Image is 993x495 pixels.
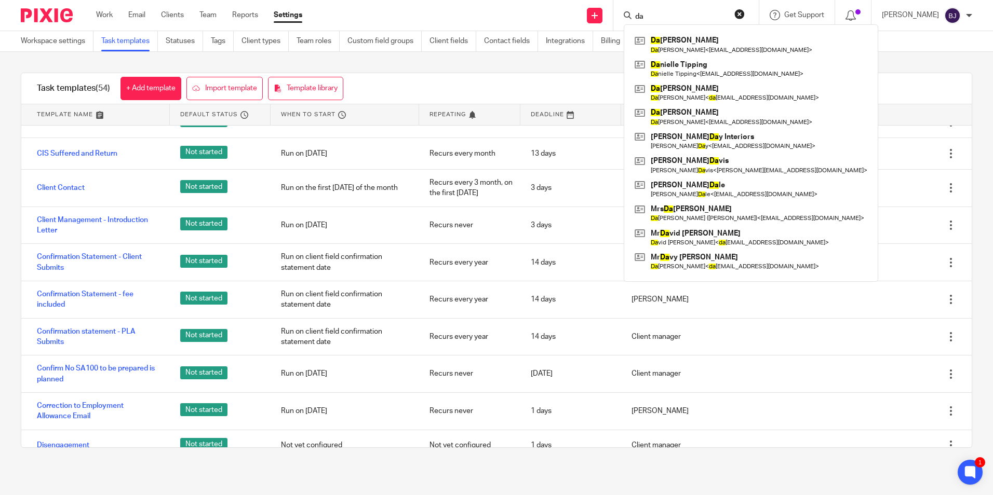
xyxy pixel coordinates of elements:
div: 14 days [520,324,621,350]
img: Pixie [21,8,73,22]
a: Disengagement [37,440,89,450]
a: Email [128,10,145,20]
span: Not started [180,438,227,451]
div: 13 days [520,141,621,167]
div: Run on [DATE] [271,361,419,387]
div: Run on client field confirmation statement date [271,244,419,281]
span: Not started [180,403,227,416]
a: Clients [161,10,184,20]
span: Get Support [784,11,824,19]
a: Client Contact [37,183,85,193]
a: Custom field groups [347,31,422,51]
div: Recurs never [419,398,520,424]
span: (54) [96,84,110,92]
a: Workspace settings [21,31,93,51]
div: Client manager [621,250,722,276]
a: Contact fields [484,31,538,51]
div: Client manager [621,432,722,458]
div: Run on [DATE] [271,141,419,167]
a: Settings [274,10,302,20]
div: 14 days [520,286,621,312]
div: Run on [DATE] [271,212,419,238]
span: Not started [180,329,227,342]
a: Task templates [101,31,158,51]
a: Client types [241,31,289,51]
div: [PERSON_NAME] [621,398,722,424]
div: 1 [975,457,985,467]
a: Confirmation statement - PLA Submits [37,326,159,348]
a: Client fields [430,31,476,51]
input: Search [634,12,728,22]
span: When to start [281,110,336,119]
a: Team [199,10,217,20]
div: Client manager [621,324,722,350]
div: Client manager [621,212,722,238]
div: Recurs never [419,212,520,238]
div: [DATE] [520,361,621,387]
img: svg%3E [944,7,961,24]
div: Not yet configured [271,432,419,458]
div: Client manager [621,361,722,387]
div: Recurs every year [419,286,520,312]
div: 1 days [520,398,621,424]
div: [PERSON_NAME] [621,286,722,312]
a: Confirmation Statement - Client Submits [37,252,159,273]
span: Not started [180,292,227,305]
div: 3 days [520,175,621,201]
a: + Add template [120,77,181,100]
div: Run on client field confirmation statement date [271,319,419,355]
span: Not started [180,255,227,268]
div: Recurs every year [419,324,520,350]
div: 14 days [520,250,621,276]
a: Statuses [166,31,203,51]
a: Client Management - Introduction Letter [37,215,159,236]
a: Template library [268,77,343,100]
div: Recurs every 3 month, on the first [DATE] [419,170,520,207]
button: Clear [734,9,745,19]
div: 1 days [520,432,621,458]
div: [PERSON_NAME] [621,141,722,167]
span: Deadline [531,110,564,119]
a: Correction to Employment Allowance Email [37,401,159,422]
a: CIS Suffered and Return [37,148,117,159]
span: Not started [180,217,227,230]
span: Default status [180,110,238,119]
a: Billing [601,31,628,51]
a: Reports [232,10,258,20]
a: Import template [186,77,263,100]
span: Repeating [430,110,466,119]
div: Run on [DATE] [271,398,419,424]
span: Template name [37,110,93,119]
a: Tags [211,31,234,51]
div: Client manager [621,175,722,201]
a: Work [96,10,113,20]
div: Recurs every year [419,250,520,276]
a: Confirm No SA100 to be prepared is planned [37,363,159,384]
div: Not yet configured [419,432,520,458]
span: Not started [180,366,227,379]
div: Run on the first [DATE] of the month [271,175,419,201]
span: Not started [180,146,227,159]
a: Confirmation Statement - fee included [37,289,159,310]
p: [PERSON_NAME] [882,10,939,20]
span: Not started [180,180,227,193]
div: 3 days [520,212,621,238]
div: Recurs every month [419,141,520,167]
div: Recurs never [419,361,520,387]
h1: Task templates [37,83,110,94]
div: Run on client field confirmation statement date [271,281,419,318]
a: Integrations [546,31,593,51]
a: Team roles [297,31,340,51]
